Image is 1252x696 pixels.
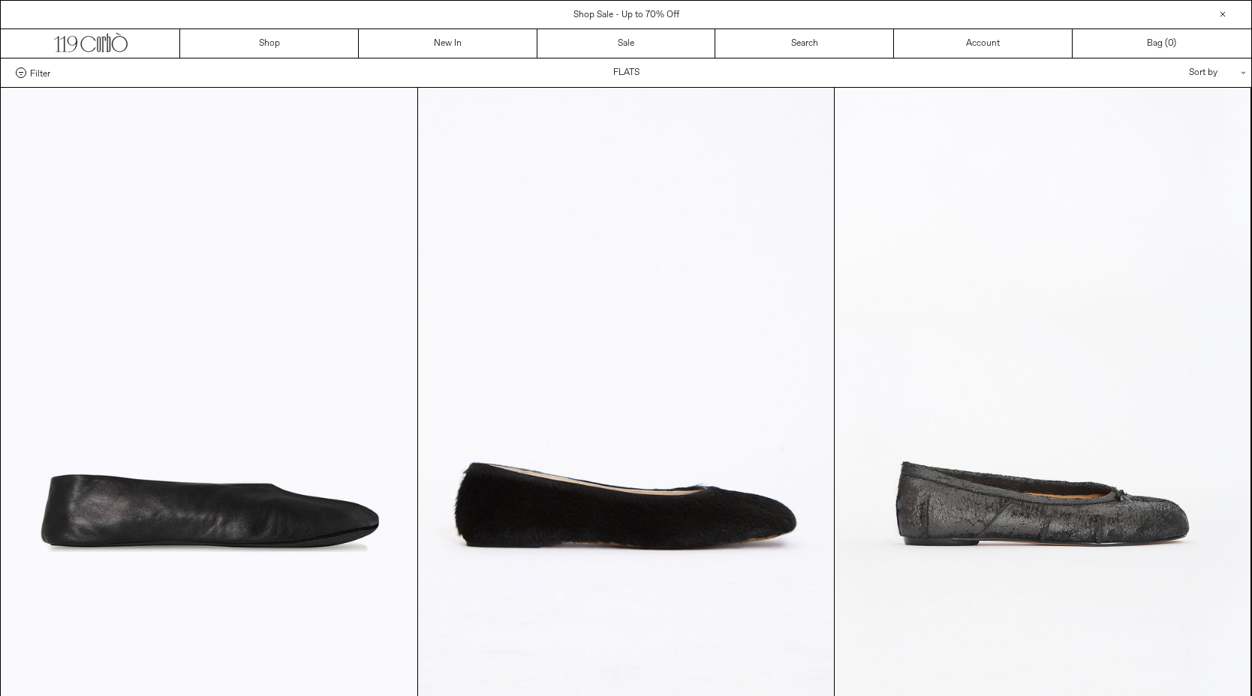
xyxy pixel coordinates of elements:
[573,9,679,21] a: Shop Sale - Up to 70% Off
[1168,37,1173,49] span: 0
[1073,29,1251,58] a: Bag ()
[1101,58,1236,87] div: Sort by
[715,29,894,58] a: Search
[359,29,537,58] a: New In
[1168,37,1176,50] span: )
[180,29,359,58] a: Shop
[894,29,1073,58] a: Account
[30,67,50,78] span: Filter
[537,29,716,58] a: Sale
